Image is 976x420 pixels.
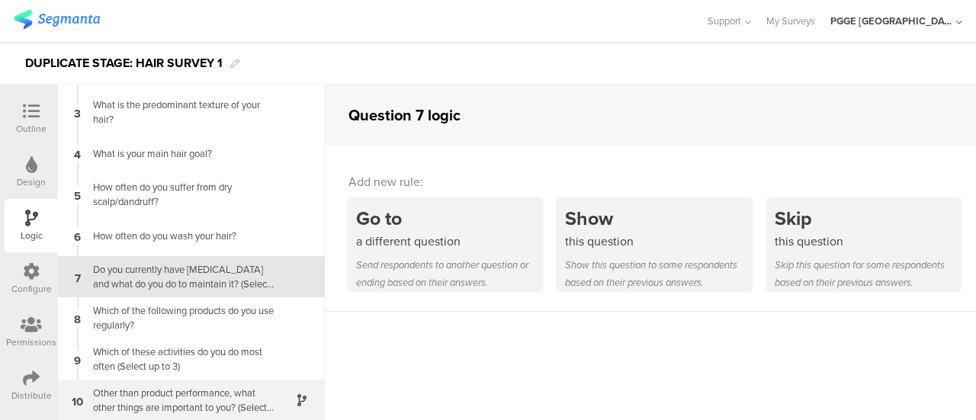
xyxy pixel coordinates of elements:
[775,232,961,250] div: this question
[84,386,274,415] div: Other than product performance, what other things are important to you? (Select up to 2)
[6,335,56,349] div: Permissions
[356,232,542,250] div: a different question
[775,204,961,232] div: Skip
[14,10,100,29] img: segmanta logo
[74,351,81,367] span: 9
[84,229,274,243] div: How often do you wash your hair?
[11,389,52,402] div: Distribute
[74,145,81,162] span: 4
[21,229,43,242] div: Logic
[74,104,81,120] span: 3
[72,392,83,409] span: 10
[84,180,274,209] div: How often do you suffer from dry scalp/dandruff?
[348,173,954,191] div: Add new rule:
[74,227,81,244] span: 6
[84,262,274,291] div: Do you currently have [MEDICAL_DATA] and what do you do to maintain it? (Select all that apply)
[84,146,274,161] div: What is your main hair goal?
[356,204,542,232] div: Go to
[84,303,274,332] div: Which of the following products do you use regularly?
[708,14,741,28] span: Support
[25,51,223,75] div: DUPLICATE STAGE: HAIR SURVEY 1
[11,282,52,296] div: Configure
[775,256,961,291] div: Skip this question for some respondents based on their previous answers.
[74,309,81,326] span: 8
[565,232,751,250] div: this question
[84,345,274,374] div: Which of these activities do you do most often (Select up to 3)
[356,256,542,291] div: Send respondents to another question or ending based on their answers.
[830,14,952,28] div: PGGE [GEOGRAPHIC_DATA]
[348,104,461,127] div: Question 7 logic
[565,204,751,232] div: Show
[75,268,81,285] span: 7
[16,122,47,136] div: Outline
[84,98,274,127] div: What is the predominant texture of your hair?
[565,256,751,291] div: Show this question to some respondents based on their previous answers.
[74,186,81,203] span: 5
[17,175,46,189] div: Design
